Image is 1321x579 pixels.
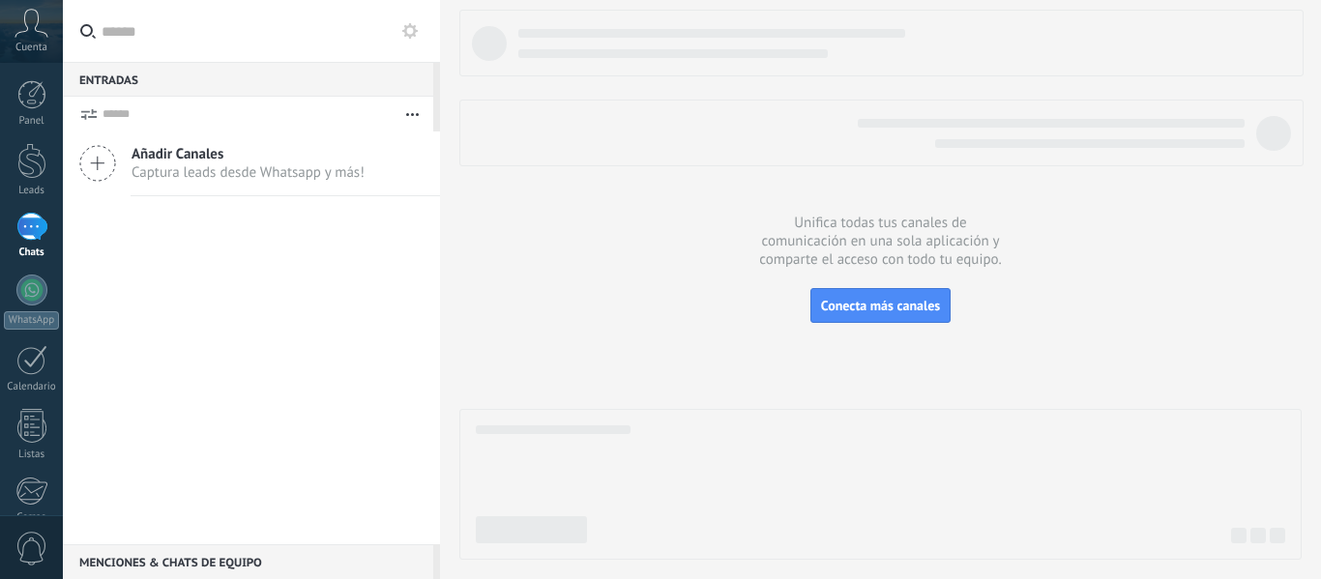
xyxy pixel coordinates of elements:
span: Cuenta [15,42,47,54]
div: Menciones & Chats de equipo [63,544,433,579]
div: Calendario [4,381,60,393]
div: Leads [4,185,60,197]
div: Correo [4,511,60,524]
div: Chats [4,246,60,259]
div: WhatsApp [4,311,59,330]
span: Captura leads desde Whatsapp y más! [132,163,365,182]
div: Entradas [63,62,433,97]
div: Panel [4,115,60,128]
div: Listas [4,449,60,461]
span: Añadir Canales [132,145,365,163]
span: Conecta más canales [821,297,940,314]
button: Conecta más canales [810,288,951,323]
